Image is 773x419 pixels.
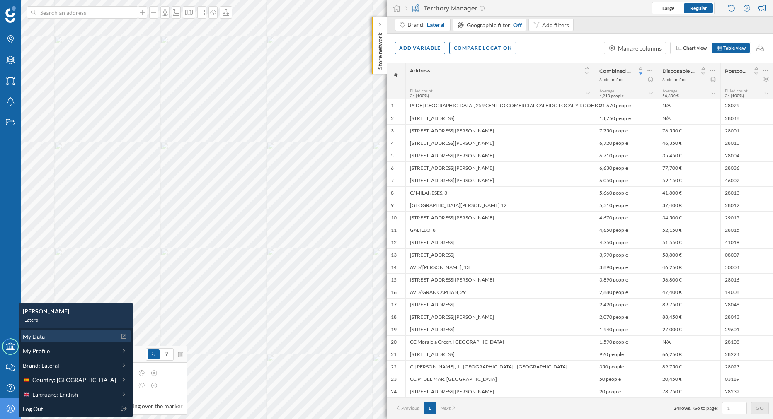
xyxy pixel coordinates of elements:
[595,112,658,124] div: 13,750 people
[595,385,658,397] div: 20 people
[391,102,394,109] div: 1
[391,264,397,271] div: 14
[658,161,720,174] div: 77,700 €
[391,214,397,221] div: 10
[391,277,397,283] div: 15
[405,99,595,112] div: Pº DE [GEOGRAPHIC_DATA], 259 CENTRO COMERCIAL CALEIDO LOCAL Y ROOFTOP
[405,161,595,174] div: [STREET_ADDRESS][PERSON_NAME]
[405,348,595,360] div: [STREET_ADDRESS]
[595,373,658,385] div: 50 people
[405,248,595,261] div: [STREET_ADDRESS]
[405,174,595,186] div: [STREET_ADDRESS][PERSON_NAME]
[658,137,720,149] div: 46,350 €
[725,93,744,98] span: 24 (100%)
[658,385,720,397] div: 78,750 €
[662,93,679,98] span: 56,300 €
[405,385,595,397] div: [STREET_ADDRESS][PERSON_NAME]
[405,236,595,248] div: [STREET_ADDRESS]
[658,236,720,248] div: 51,550 €
[679,405,690,411] span: rows
[595,99,658,112] div: 21,670 people
[32,376,116,384] span: Country: [GEOGRAPHIC_DATA]
[690,5,707,11] span: Regular
[662,68,695,74] span: Disposable income by household
[405,360,595,373] div: C. [PERSON_NAME], 1 - [GEOGRAPHIC_DATA] - [GEOGRAPHIC_DATA]
[662,88,677,93] span: Average
[674,405,679,411] span: 24
[391,152,394,159] div: 5
[693,405,718,412] span: Go to page:
[658,261,720,273] div: 46,250 €
[662,77,687,82] div: 3 min on foot
[658,311,720,323] div: 88,450 €
[410,88,433,93] span: Filled count
[391,190,394,196] div: 8
[595,248,658,261] div: 3,990 people
[595,298,658,311] div: 2,420 people
[595,124,658,137] div: 7,750 people
[595,137,658,149] div: 6,720 people
[595,236,658,248] div: 4,350 people
[690,405,691,411] span: .
[405,261,595,273] div: AVD/ [PERSON_NAME], 13
[391,227,397,234] div: 11
[658,112,720,124] div: N/A
[23,307,128,315] div: [PERSON_NAME]
[391,351,397,358] div: 21
[658,248,720,261] div: 58,800 €
[595,273,658,286] div: 3,890 people
[376,29,384,70] p: Store network
[658,186,720,199] div: 41,800 €
[405,199,595,211] div: [GEOGRAPHIC_DATA][PERSON_NAME] 12
[405,224,595,236] div: GALILEO, 8
[595,224,658,236] div: 4,650 people
[405,137,595,149] div: [STREET_ADDRESS][PERSON_NAME]
[595,335,658,348] div: 1,590 people
[725,404,744,412] input: 1
[405,323,595,335] div: [STREET_ADDRESS]
[16,6,44,13] span: Support
[391,165,394,171] div: 6
[391,252,397,258] div: 13
[595,211,658,224] div: 4,670 people
[595,348,658,360] div: 920 people
[410,93,429,98] span: 24 (100%)
[658,298,720,311] div: 89,750 €
[5,6,16,23] img: Geoblink Logo
[405,286,595,298] div: AVD/ GRAN CAPITÁN, 29
[23,315,128,324] div: Lateral
[405,373,595,385] div: CC Pº DEL MAR. [GEOGRAPHIC_DATA]
[595,261,658,273] div: 3,890 people
[391,301,397,308] div: 17
[391,326,397,333] div: 19
[595,149,658,161] div: 6,710 people
[599,77,624,82] div: 3 min on foot
[32,390,78,399] span: Language: English
[658,348,720,360] div: 66,250 €
[23,332,45,341] span: My Data
[658,323,720,335] div: 27,000 €
[599,93,624,98] span: 4,910 people
[725,68,749,74] span: Postcode
[599,88,614,93] span: Average
[595,186,658,199] div: 5,660 people
[405,298,595,311] div: [STREET_ADDRESS]
[595,286,658,298] div: 2,880 people
[595,199,658,211] div: 5,310 people
[662,5,674,11] span: Large
[391,202,394,209] div: 9
[658,124,720,137] div: 76,550 €
[405,273,595,286] div: [STREET_ADDRESS][PERSON_NAME]
[410,67,430,74] span: Address
[391,140,394,147] div: 4
[391,339,397,345] div: 20
[658,224,720,236] div: 52,150 €
[658,99,720,112] div: N/A
[658,273,720,286] div: 56,800 €
[412,4,420,12] img: territory-manager.svg
[405,211,595,224] div: [STREET_ADDRESS][PERSON_NAME]
[391,71,401,79] span: #
[391,376,397,383] div: 23
[658,373,720,385] div: 20,450 €
[683,45,707,51] span: Chart view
